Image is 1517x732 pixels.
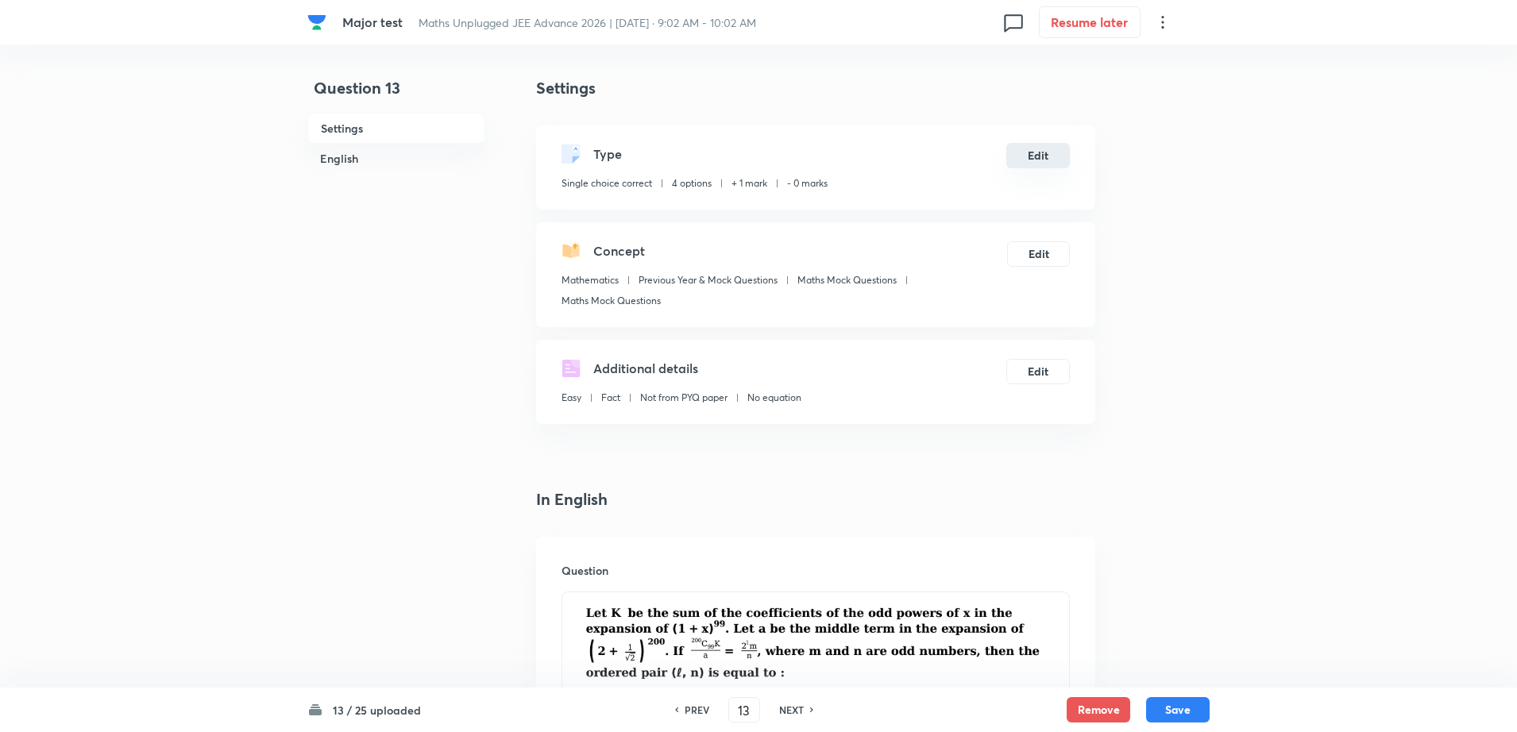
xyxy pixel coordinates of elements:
[601,391,620,405] p: Fact
[639,273,778,287] p: Previous Year & Mock Questions
[593,144,622,164] h5: Type
[593,359,698,378] h5: Additional details
[307,113,485,144] h6: Settings
[574,602,1057,679] img: 02-12-24-01:01:11-PM
[536,487,1095,511] h4: In English
[1039,6,1141,38] button: Resume later
[1006,359,1070,384] button: Edit
[1146,697,1210,722] button: Save
[307,144,485,173] h6: English
[672,176,712,191] p: 4 options
[1006,143,1070,168] button: Edit
[419,15,756,30] span: Maths Unplugged JEE Advance 2026 | [DATE] · 9:02 AM - 10:02 AM
[562,241,581,260] img: questionConcept.svg
[333,702,421,719] h6: 13 / 25 uploaded
[1007,241,1070,267] button: Edit
[307,13,326,32] img: Company Logo
[685,703,709,717] h6: PREV
[797,273,897,287] p: Maths Mock Questions
[562,359,581,378] img: questionDetails.svg
[307,76,485,113] h4: Question 13
[562,176,652,191] p: Single choice correct
[1067,697,1130,722] button: Remove
[731,176,767,191] p: + 1 mark
[562,273,619,287] p: Mathematics
[562,294,661,308] p: Maths Mock Questions
[536,76,1095,100] h4: Settings
[562,144,581,164] img: questionType.svg
[593,241,645,260] h5: Concept
[307,13,330,32] a: Company Logo
[342,13,403,30] span: Major test
[779,703,804,717] h6: NEXT
[787,176,828,191] p: - 0 marks
[562,562,1070,579] h6: Question
[562,391,581,405] p: Easy
[747,391,801,405] p: No equation
[640,391,728,405] p: Not from PYQ paper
